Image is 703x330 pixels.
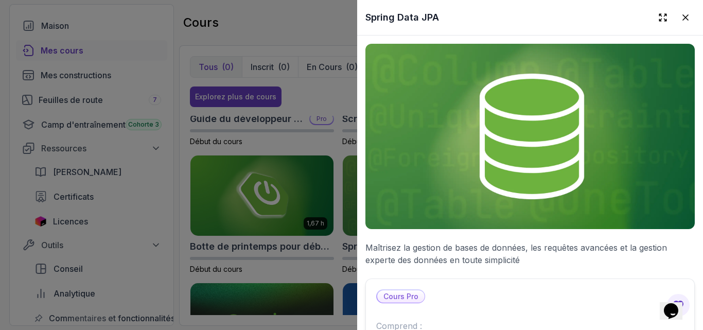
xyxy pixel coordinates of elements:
[654,8,672,27] button: Développer le tiroir
[383,292,418,301] font: Cours Pro
[365,242,667,265] font: Maîtrisez la gestion de bases de données, les requêtes avancées et la gestion experte des données...
[660,289,693,320] iframe: widget de discussion
[365,12,439,23] font: Spring Data JPA
[365,44,695,229] img: spring-data-jpa_thumbnail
